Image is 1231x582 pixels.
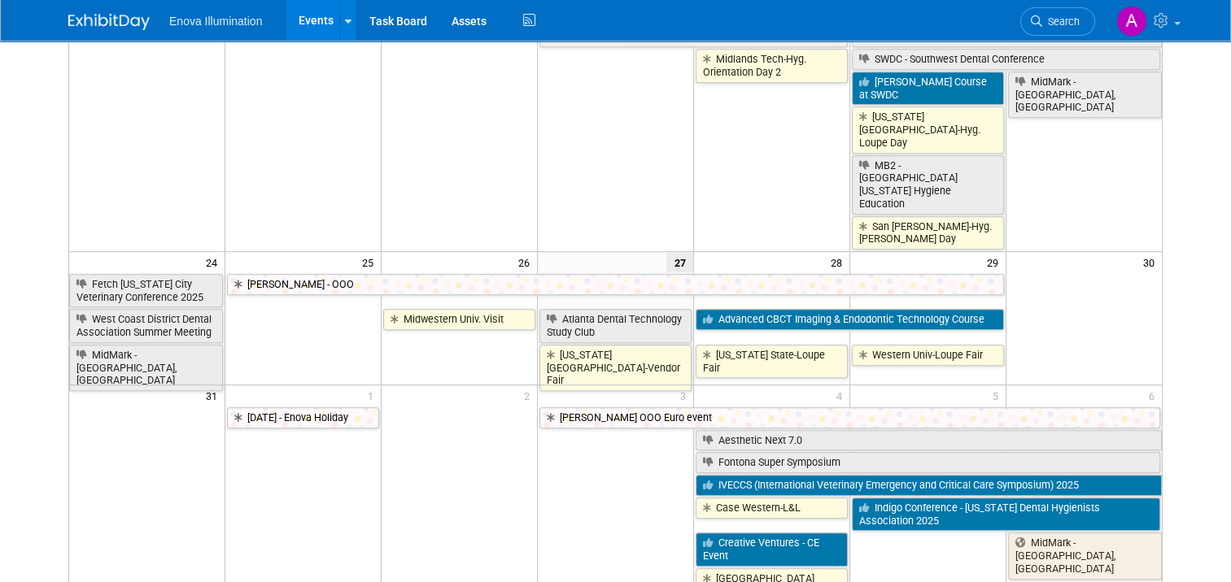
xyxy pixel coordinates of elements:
[696,430,1162,451] a: Aesthetic Next 7.0
[227,407,379,428] a: [DATE] - Enova Holiday
[985,252,1006,272] span: 29
[360,252,381,272] span: 25
[852,106,1004,153] a: [US_STATE][GEOGRAPHIC_DATA]-Hyg. Loupe Day
[539,407,1160,428] a: [PERSON_NAME] OOO Euro event
[835,385,849,406] span: 4
[852,49,1160,70] a: SWDC - Southwest Dental Conference
[666,252,693,272] span: 27
[696,309,1004,330] a: Advanced CBCT Imaging & Endodontic Technology Course
[517,252,537,272] span: 26
[852,155,1004,215] a: MB2 - [GEOGRAPHIC_DATA][US_STATE] Hygiene Education
[696,345,848,378] a: [US_STATE] State-Loupe Fair
[1008,72,1162,118] a: MidMark - [GEOGRAPHIC_DATA], [GEOGRAPHIC_DATA]
[696,49,848,82] a: Midlands Tech-Hyg. Orientation Day 2
[383,309,535,330] a: Midwestern Univ. Visit
[169,15,262,28] span: Enova Illumination
[852,497,1160,531] a: Indigo Conference - [US_STATE] Dental Hygienists Association 2025
[68,14,150,30] img: ExhibitDay
[679,385,693,406] span: 3
[539,309,692,342] a: Atlanta Dental Technology Study Club
[696,532,848,566] a: Creative Ventures - CE Event
[69,309,223,342] a: West Coast District Dental Association Summer Meeting
[696,497,848,519] a: Case Western-L&L
[696,452,1160,473] a: Fontona Super Symposium
[204,385,225,406] span: 31
[539,345,692,391] a: [US_STATE][GEOGRAPHIC_DATA]-Vendor Fair
[852,72,1004,105] a: [PERSON_NAME] Course at SWDC
[69,345,223,391] a: MidMark - [GEOGRAPHIC_DATA], [GEOGRAPHIC_DATA]
[227,274,1003,295] a: [PERSON_NAME] - OOO
[852,345,1004,366] a: Western Univ-Loupe Fair
[1008,532,1162,579] a: MidMark - [GEOGRAPHIC_DATA], [GEOGRAPHIC_DATA]
[852,216,1004,250] a: San [PERSON_NAME]-Hyg. [PERSON_NAME] Day
[1020,7,1095,36] a: Search
[69,274,223,307] a: Fetch [US_STATE] City Veterinary Conference 2025
[1142,252,1162,272] span: 30
[204,252,225,272] span: 24
[829,252,849,272] span: 28
[1147,385,1162,406] span: 6
[1116,6,1147,37] img: Andrea Miller
[366,385,381,406] span: 1
[522,385,537,406] span: 2
[991,385,1006,406] span: 5
[696,475,1162,496] a: IVECCS (International Veterinary Emergency and Critical Care Symposium) 2025
[1042,15,1080,28] span: Search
